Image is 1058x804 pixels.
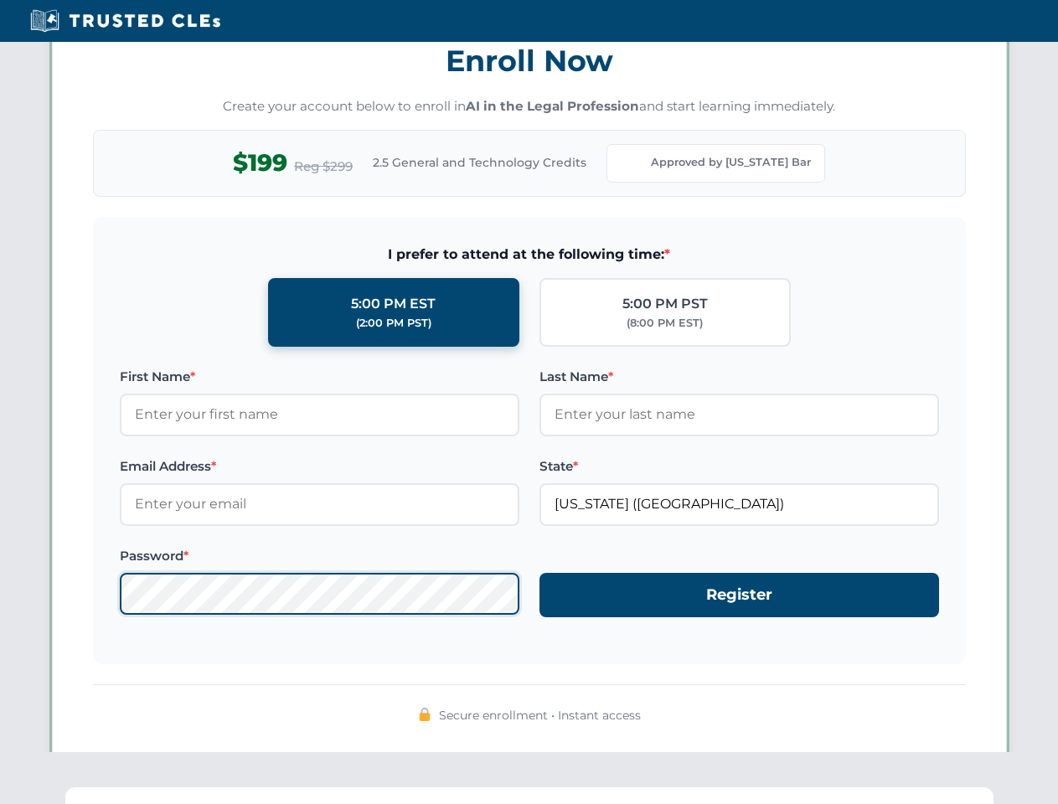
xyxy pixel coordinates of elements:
h3: Enroll Now [93,34,966,87]
label: Email Address [120,456,519,477]
input: Enter your email [120,483,519,525]
input: Enter your last name [539,394,939,435]
div: 5:00 PM EST [351,293,436,315]
img: Florida Bar [621,152,644,175]
div: 5:00 PM PST [622,293,708,315]
input: Florida (FL) [539,483,939,525]
span: Approved by [US_STATE] Bar [651,154,811,171]
img: 🔒 [418,708,431,721]
p: Create your account below to enroll in and start learning immediately. [93,97,966,116]
label: Last Name [539,367,939,387]
button: Register [539,573,939,617]
img: Trusted CLEs [25,8,225,33]
label: Password [120,546,519,566]
strong: AI in the Legal Profession [466,98,639,114]
div: (8:00 PM EST) [627,315,703,332]
span: $199 [233,144,287,182]
span: Reg $299 [294,157,353,177]
span: 2.5 General and Technology Credits [373,153,586,172]
div: (2:00 PM PST) [356,315,431,332]
span: I prefer to attend at the following time: [120,244,939,265]
label: State [539,456,939,477]
label: First Name [120,367,519,387]
input: Enter your first name [120,394,519,435]
span: Secure enrollment • Instant access [439,706,641,724]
